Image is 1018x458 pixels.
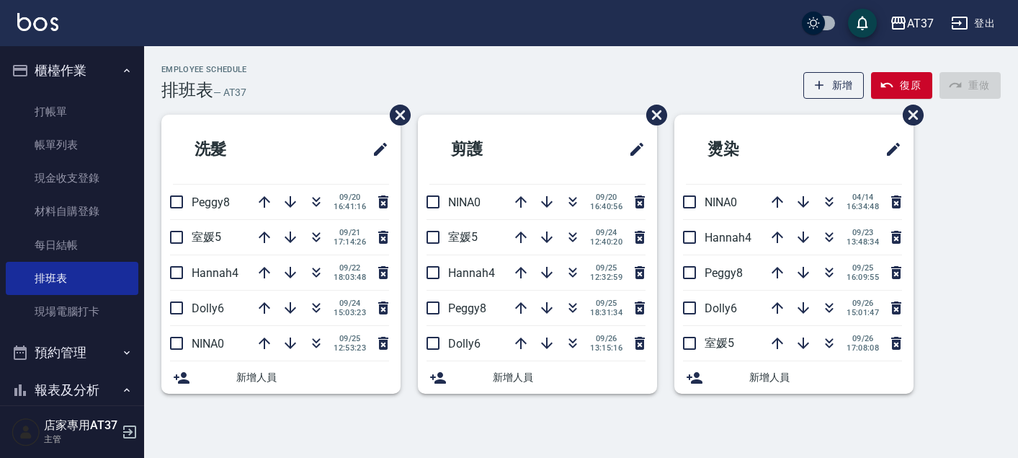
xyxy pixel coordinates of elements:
span: 16:41:16 [334,202,366,211]
h2: Employee Schedule [161,65,247,74]
a: 帳單列表 [6,128,138,162]
a: 每日結帳 [6,229,138,262]
span: Peggy8 [192,195,230,209]
h2: 燙染 [686,123,818,175]
span: 12:40:20 [590,237,622,247]
span: 18:31:34 [590,308,622,317]
span: 刪除班表 [892,94,926,136]
button: 預約管理 [6,334,138,371]
span: 09/20 [334,193,366,202]
span: 17:14:26 [334,237,366,247]
span: 15:01:47 [847,308,879,317]
span: 室媛5 [705,336,734,350]
span: 09/25 [590,263,622,273]
span: 09/25 [590,299,622,308]
img: Logo [17,13,58,31]
a: 打帳單 [6,95,138,128]
span: NINA0 [705,195,737,209]
span: 09/26 [847,299,879,308]
div: 新增人員 [674,361,914,394]
span: 12:53:23 [334,343,366,353]
button: save [848,9,877,38]
span: 新增人員 [749,370,902,385]
span: NINA0 [192,337,224,351]
span: 修改班表的標題 [620,132,646,167]
div: AT37 [907,14,934,32]
span: 09/24 [590,228,622,237]
span: 修改班表的標題 [363,132,389,167]
span: 18:03:48 [334,273,366,282]
span: 室媛5 [192,230,221,244]
span: 09/22 [334,263,366,273]
span: 16:34:48 [847,202,879,211]
h2: 洗髮 [173,123,305,175]
span: Hannah4 [705,231,751,245]
span: Hannah4 [192,266,238,280]
h5: 店家專用AT37 [44,418,117,433]
div: 新增人員 [418,361,657,394]
span: Dolly6 [705,301,737,315]
span: 09/26 [590,334,622,343]
span: 17:08:08 [847,343,879,353]
span: 09/21 [334,228,366,237]
span: 16:40:56 [590,202,622,211]
span: 13:15:16 [590,343,622,353]
span: 室媛5 [448,230,478,244]
span: 09/26 [847,334,879,343]
span: 修改班表的標題 [876,132,902,167]
span: 新增人員 [493,370,646,385]
span: 16:09:55 [847,273,879,282]
span: 12:32:59 [590,273,622,282]
h3: 排班表 [161,80,213,100]
div: 新增人員 [161,361,401,394]
span: Dolly6 [448,337,481,351]
span: 新增人員 [236,370,389,385]
button: 新增 [803,72,865,99]
button: 櫃檯作業 [6,52,138,89]
button: 登出 [945,10,1001,37]
span: 09/20 [590,193,622,202]
a: 現場電腦打卡 [6,295,138,328]
button: 復原 [871,72,932,99]
button: 報表及分析 [6,371,138,409]
img: Person [12,418,40,446]
span: 09/25 [847,263,879,273]
h2: 剪護 [429,123,562,175]
span: 13:48:34 [847,237,879,247]
a: 材料自購登錄 [6,195,138,228]
span: Hannah4 [448,266,495,280]
span: 刪除班表 [635,94,669,136]
p: 主管 [44,433,117,446]
span: 15:03:23 [334,308,366,317]
span: NINA0 [448,195,481,209]
span: 09/23 [847,228,879,237]
button: AT37 [884,9,939,38]
span: 刪除班表 [379,94,413,136]
span: Peggy8 [705,266,743,280]
h6: — AT37 [213,85,246,100]
span: Dolly6 [192,301,224,315]
a: 排班表 [6,262,138,295]
a: 現金收支登錄 [6,162,138,195]
span: 04/14 [847,193,879,202]
span: 09/25 [334,334,366,343]
span: 09/24 [334,299,366,308]
span: Peggy8 [448,301,486,315]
